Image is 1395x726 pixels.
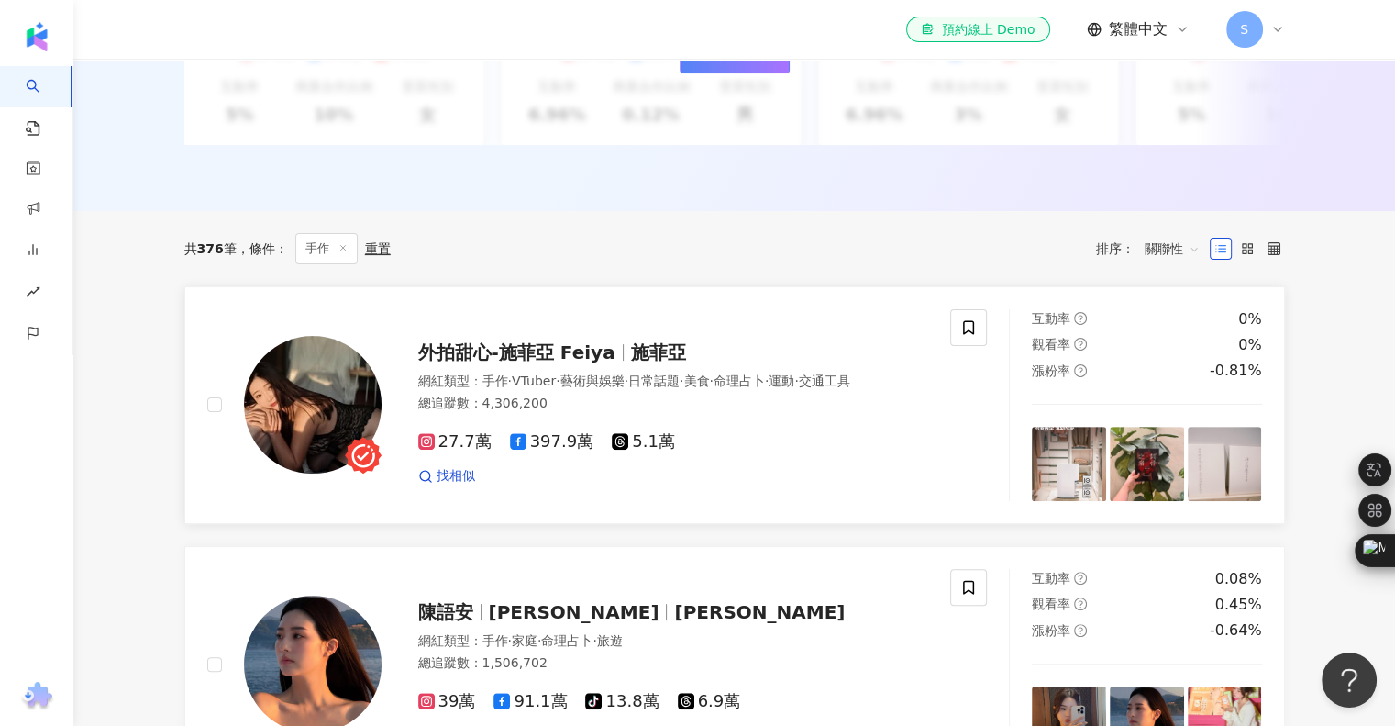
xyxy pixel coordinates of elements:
div: 重置 [365,241,391,256]
span: 手作 [482,633,508,648]
div: 總追蹤數 ： 4,306,200 [418,395,929,413]
span: 13.8萬 [585,692,659,711]
iframe: Help Scout Beacon - Open [1322,653,1377,708]
div: -0.64% [1210,620,1262,641]
img: chrome extension [19,682,55,711]
span: · [537,633,541,648]
span: · [680,374,683,388]
div: 網紅類型 ： [418,632,929,651]
span: 日常話題 [628,374,680,388]
span: · [556,374,559,388]
span: 外拍甜心-施菲亞 Feiya [418,341,615,363]
a: KOL Avatar外拍甜心-施菲亞 Feiya施菲亞網紅類型：手作·VTuber·藝術與娛樂·日常話題·美食·命理占卜·運動·交通工具總追蹤數：4,306,20027.7萬397.9萬5.1萬... [184,286,1285,524]
span: · [794,374,798,388]
span: 觀看率 [1032,337,1070,352]
div: 0.08% [1215,569,1262,589]
span: S [1240,19,1248,39]
img: post-image [1188,427,1262,501]
div: 共 筆 [184,241,237,256]
span: 條件 ： [237,241,288,256]
span: 漲粉率 [1032,363,1070,378]
div: 預約線上 Demo [921,20,1035,39]
div: 總追蹤數 ： 1,506,702 [418,654,929,673]
div: 0.45% [1215,595,1262,615]
img: post-image [1110,427,1184,501]
span: 繁體中文 [1109,19,1168,39]
span: question-circle [1074,312,1087,325]
span: · [592,633,596,648]
span: 藝術與娛樂 [560,374,625,388]
span: 關聯性 [1145,234,1200,263]
span: question-circle [1074,598,1087,610]
span: 命理占卜 [541,633,592,648]
span: · [508,374,512,388]
span: 漲粉率 [1032,623,1070,638]
img: logo icon [22,22,51,51]
span: 互動率 [1032,571,1070,586]
span: · [508,633,512,648]
span: question-circle [1074,624,1087,637]
span: [PERSON_NAME] [489,601,659,623]
span: 找相似 [437,467,475,486]
span: question-circle [1074,338,1087,351]
a: 預約線上 Demo [906,17,1049,42]
img: KOL Avatar [244,336,382,474]
img: post-image [1032,427,1106,501]
span: 5.1萬 [612,432,675,452]
span: rise [26,274,40,315]
span: 家庭 [512,633,537,648]
div: 0% [1238,309,1261,329]
a: 找相似 [418,467,475,486]
span: 互動率 [1032,311,1070,326]
span: 376 [197,241,224,256]
span: 交通工具 [799,374,850,388]
span: 陳語安 [418,601,473,623]
span: 美食 [683,374,709,388]
span: [PERSON_NAME] [674,601,845,623]
span: 91.1萬 [493,692,567,711]
span: question-circle [1074,572,1087,585]
span: 手作 [295,233,358,264]
span: 運動 [769,374,794,388]
span: · [709,374,713,388]
span: VTuber [512,374,556,388]
span: 觀看率 [1032,597,1070,611]
span: · [765,374,769,388]
div: 網紅類型 ： [418,373,929,391]
span: 施菲亞 [631,341,686,363]
span: 旅遊 [597,633,623,648]
span: 39萬 [418,692,476,711]
span: 命理占卜 [714,374,765,388]
a: search [26,66,62,138]
span: 27.7萬 [418,432,492,452]
span: 397.9萬 [510,432,594,452]
span: question-circle [1074,364,1087,377]
div: 0% [1238,335,1261,355]
span: · [625,374,628,388]
span: 手作 [482,374,508,388]
span: 6.9萬 [678,692,741,711]
div: -0.81% [1210,361,1262,381]
div: 排序： [1096,234,1210,263]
